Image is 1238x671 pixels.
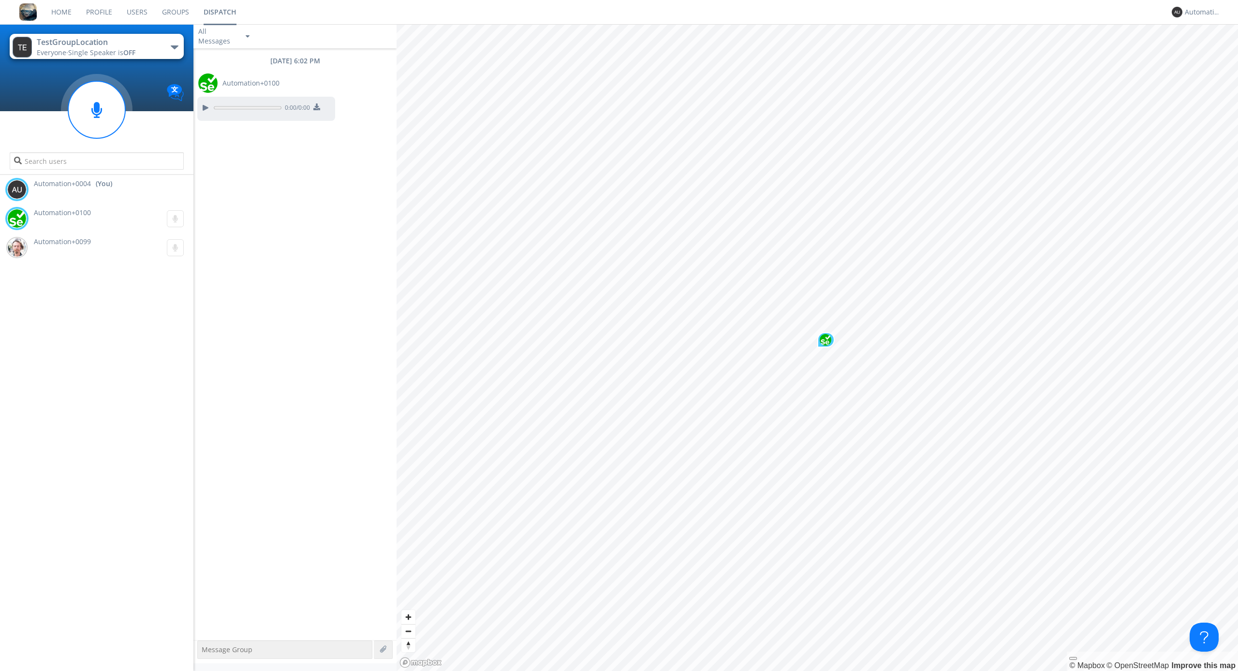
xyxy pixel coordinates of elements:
button: Toggle attribution [1069,657,1077,660]
img: 1d6f5aa125064724806496497f14335c [7,209,27,228]
span: Automation+0100 [222,78,280,88]
img: 373638.png [1172,7,1182,17]
img: 373638.png [13,37,32,58]
button: Reset bearing to north [401,638,415,652]
img: 1d6f5aa125064724806496497f14335c [198,73,218,93]
img: download media button [313,103,320,110]
span: Single Speaker is [68,48,135,57]
img: 373638.png [7,180,27,199]
a: Map feedback [1172,661,1236,670]
div: (You) [96,179,112,189]
input: Search users [10,152,184,170]
span: Automation+0099 [34,237,91,246]
div: [DATE] 6:02 PM [193,56,397,66]
div: Everyone · [37,48,146,58]
div: Map marker [817,332,835,348]
button: Zoom out [401,624,415,638]
span: Automation+0004 [34,179,91,189]
span: OFF [123,48,135,57]
img: 8ff700cf5bab4eb8a436322861af2272 [19,3,37,21]
img: caret-down-sm.svg [246,35,250,38]
a: Mapbox [1069,661,1105,670]
a: Mapbox logo [399,657,442,668]
div: Automation+0004 [1185,7,1221,17]
div: All Messages [198,27,237,46]
span: 0:00 / 0:00 [281,103,310,114]
iframe: Toggle Customer Support [1190,623,1219,652]
button: TestGroupLocationEveryone·Single Speaker isOFF [10,34,184,59]
div: TestGroupLocation [37,37,146,48]
span: Automation+0100 [34,208,91,217]
img: 1d6f5aa125064724806496497f14335c [820,334,831,346]
button: Zoom in [401,610,415,624]
img: Translation enabled [167,84,184,101]
canvas: Map [397,24,1238,671]
a: OpenStreetMap [1106,661,1169,670]
img: 188aebdfe36046648fc345ac6d114d07 [7,238,27,257]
